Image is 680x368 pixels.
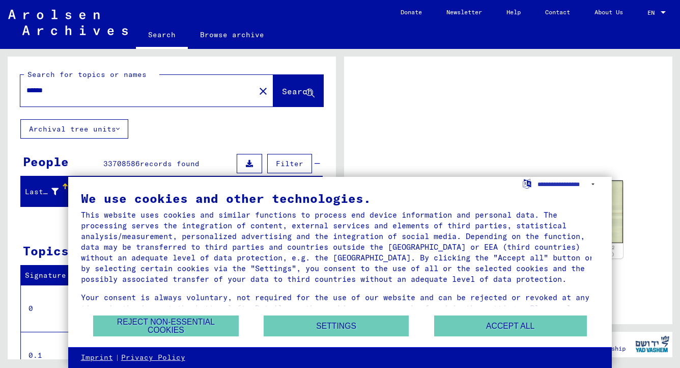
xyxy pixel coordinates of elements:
[136,22,188,49] a: Search
[633,331,671,357] img: yv_logo.png
[253,81,273,101] button: Clear
[264,316,409,336] button: Settings
[27,70,147,79] mat-label: Search for topics or names
[140,159,200,168] span: records found
[81,353,113,363] a: Imprint
[21,285,91,332] td: 0
[121,353,185,363] a: Privacy Policy
[81,209,600,284] div: This website uses cookies and similar functions to process end device information and personal da...
[434,316,587,336] button: Accept all
[8,10,128,35] img: Arolsen_neg.svg
[25,183,71,200] div: Last Name
[25,268,93,284] div: Signature
[81,192,600,204] div: We use cookies and other technologies.
[25,270,83,281] div: Signature
[81,292,600,324] div: Your consent is always voluntary, not required for the use of our website and can be rejected or ...
[257,85,269,97] mat-icon: close
[25,187,59,197] div: Last Name
[103,159,140,168] span: 33708586
[276,159,303,168] span: Filter
[273,75,323,107] button: Search
[282,86,313,96] span: Search
[267,154,312,173] button: Filter
[21,177,69,206] mat-header-cell: Last Name
[23,242,69,260] div: Topics
[23,152,69,171] div: People
[647,9,659,16] span: EN
[188,22,276,47] a: Browse archive
[93,316,238,336] button: Reject non-essential cookies
[20,119,128,139] button: Archival tree units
